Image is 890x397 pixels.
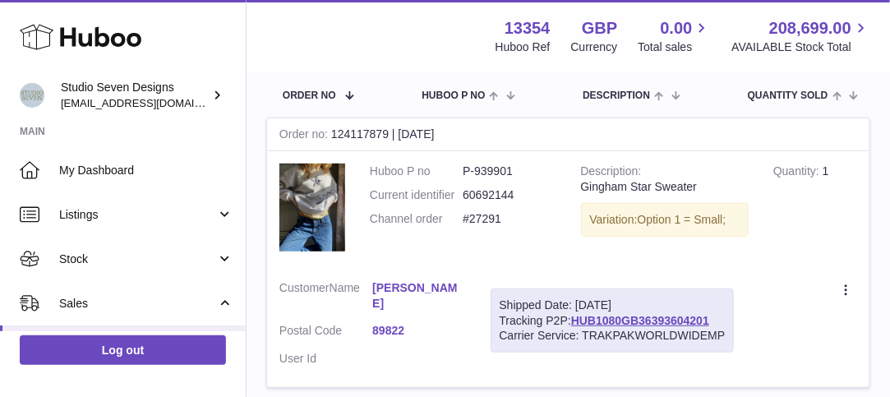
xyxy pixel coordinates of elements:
span: Total sales [638,39,711,55]
dd: 60692144 [463,187,556,203]
div: 124117879 | [DATE] [267,118,869,151]
span: Huboo P no [422,90,485,101]
div: Shipped Date: [DATE] [500,298,726,313]
span: Description [583,90,650,101]
span: Order No [283,90,336,101]
span: Stock [59,252,216,267]
div: Studio Seven Designs [61,80,209,111]
div: Variation: [581,203,749,237]
a: Log out [20,335,226,365]
span: Customer [279,281,330,294]
span: Sales [59,296,216,312]
span: 208,699.00 [769,17,851,39]
td: 1 [761,151,869,268]
dt: User Id [279,351,372,367]
dd: #27291 [463,211,556,227]
div: Currency [571,39,618,55]
span: AVAILABLE Stock Total [731,39,870,55]
span: Option 1 = Small; [638,213,726,226]
strong: Quantity [773,164,823,182]
a: 208,699.00 AVAILABLE Stock Total [731,17,870,55]
a: [PERSON_NAME] [372,280,465,312]
a: 89822 [372,323,465,339]
span: Quantity Sold [748,90,828,101]
dt: Channel order [370,211,463,227]
img: internalAdmin-13354@internal.huboo.com [20,83,44,108]
strong: GBP [582,17,617,39]
dd: P-939901 [463,164,556,179]
div: Tracking P2P: [491,289,735,353]
div: Carrier Service: TRAKPAKWORLDWIDEMP [500,328,726,344]
strong: Description [581,164,642,182]
div: Huboo Ref [496,39,551,55]
dt: Huboo P no [370,164,463,179]
dt: Name [279,280,372,316]
strong: 13354 [505,17,551,39]
div: Gingham Star Sweater [581,179,749,195]
img: 7839DEDC-29C1-41D6-9988-EF02878BCF3A.heic [279,164,345,252]
strong: Order no [279,127,331,145]
span: Listings [59,207,216,223]
span: My Dashboard [59,163,233,178]
a: HUB1080GB36393604201 [571,314,709,327]
dt: Postal Code [279,323,372,343]
dt: Current identifier [370,187,463,203]
span: 0.00 [661,17,693,39]
span: [EMAIL_ADDRESS][DOMAIN_NAME] [61,96,242,109]
a: 0.00 Total sales [638,17,711,55]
